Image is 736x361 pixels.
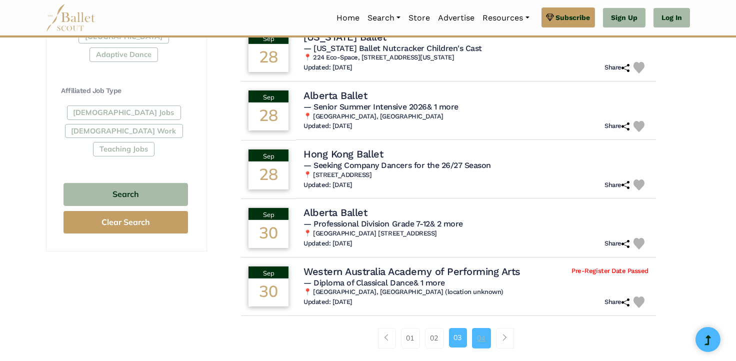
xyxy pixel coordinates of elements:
[303,43,482,53] span: — [US_STATE] Ballet Nutcracker Children's Cast
[248,278,288,306] div: 30
[303,181,352,189] h6: Updated: [DATE]
[604,298,629,306] h6: Share
[603,8,645,28] a: Sign Up
[303,147,383,160] h4: Hong Kong Ballet
[303,206,367,219] h4: Alberta Ballet
[434,7,478,28] a: Advertise
[303,298,352,306] h6: Updated: [DATE]
[303,122,352,130] h6: Updated: [DATE]
[303,229,648,238] h6: 📍 [GEOGRAPHIC_DATA] [STREET_ADDRESS]
[401,328,420,348] a: 01
[541,7,595,27] a: Subscribe
[303,239,352,248] h6: Updated: [DATE]
[653,8,690,28] a: Log In
[604,181,629,189] h6: Share
[303,219,463,228] span: — Professional Division Grade 7-12
[546,12,554,23] img: gem.svg
[303,160,491,170] span: — Seeking Company Dancers for the 26/27 Season
[248,149,288,161] div: Sep
[248,161,288,189] div: 28
[303,53,648,62] h6: 📍 224 Eco-Space, [STREET_ADDRESS][US_STATE]
[427,102,458,111] a: & 1 more
[248,266,288,278] div: Sep
[472,328,491,348] a: 04
[425,328,444,348] a: 02
[449,328,467,347] a: 03
[248,90,288,102] div: Sep
[556,12,590,23] span: Subscribe
[604,122,629,130] h6: Share
[248,208,288,220] div: Sep
[248,44,288,72] div: 28
[303,102,458,111] span: — Senior Summer Intensive 2026
[571,267,648,275] span: Pre-Register Date Passed
[604,63,629,72] h6: Share
[63,183,188,206] button: Search
[248,102,288,130] div: 28
[404,7,434,28] a: Store
[378,328,519,348] nav: Page navigation example
[363,7,404,28] a: Search
[248,32,288,44] div: Sep
[332,7,363,28] a: Home
[248,220,288,248] div: 30
[63,211,188,233] button: Clear Search
[303,278,445,287] span: — Diploma of Classical Dance
[604,239,629,248] h6: Share
[303,89,367,102] h4: Alberta Ballet
[303,112,648,121] h6: 📍 [GEOGRAPHIC_DATA], [GEOGRAPHIC_DATA]
[303,63,352,72] h6: Updated: [DATE]
[303,288,648,296] h6: 📍 [GEOGRAPHIC_DATA], [GEOGRAPHIC_DATA] (location unknown)
[430,219,463,228] a: & 2 more
[303,265,520,278] h4: Western Australia Academy of Performing Arts
[61,86,190,96] h4: Affiliated Job Type
[478,7,533,28] a: Resources
[303,171,648,179] h6: 📍 [STREET_ADDRESS]
[413,278,445,287] a: & 1 more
